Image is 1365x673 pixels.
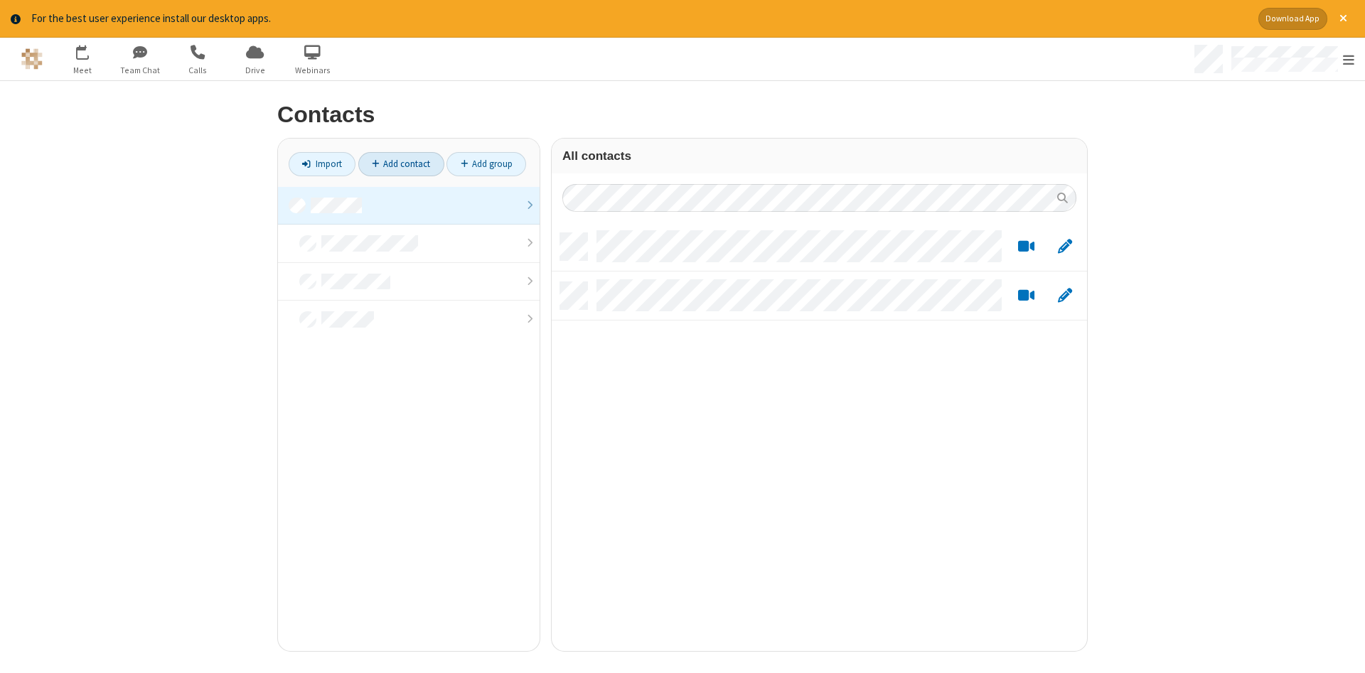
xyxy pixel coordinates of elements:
a: Add contact [358,152,444,176]
h3: All contacts [562,149,1076,163]
div: Open menu [1189,38,1365,80]
a: Add group [446,152,526,176]
span: Meet [55,64,109,77]
iframe: Chat [1329,636,1354,663]
span: Webinars [286,64,339,77]
button: Download App [1258,8,1327,30]
button: Start a video meeting [1012,286,1040,304]
div: grid [552,222,1087,651]
span: Drive [228,64,282,77]
button: Close alert [1332,8,1354,30]
button: Start a video meeting [1012,237,1040,255]
button: Edit [1051,237,1078,255]
div: 1 [85,45,95,56]
span: Calls [171,64,224,77]
div: For the best user experience install our desktop apps. [31,11,1248,27]
span: Team Chat [113,64,166,77]
img: QA Selenium DO NOT DELETE OR CHANGE [21,48,43,70]
button: Edit [1051,286,1078,304]
h2: Contacts [277,102,1088,127]
a: Import [289,152,355,176]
